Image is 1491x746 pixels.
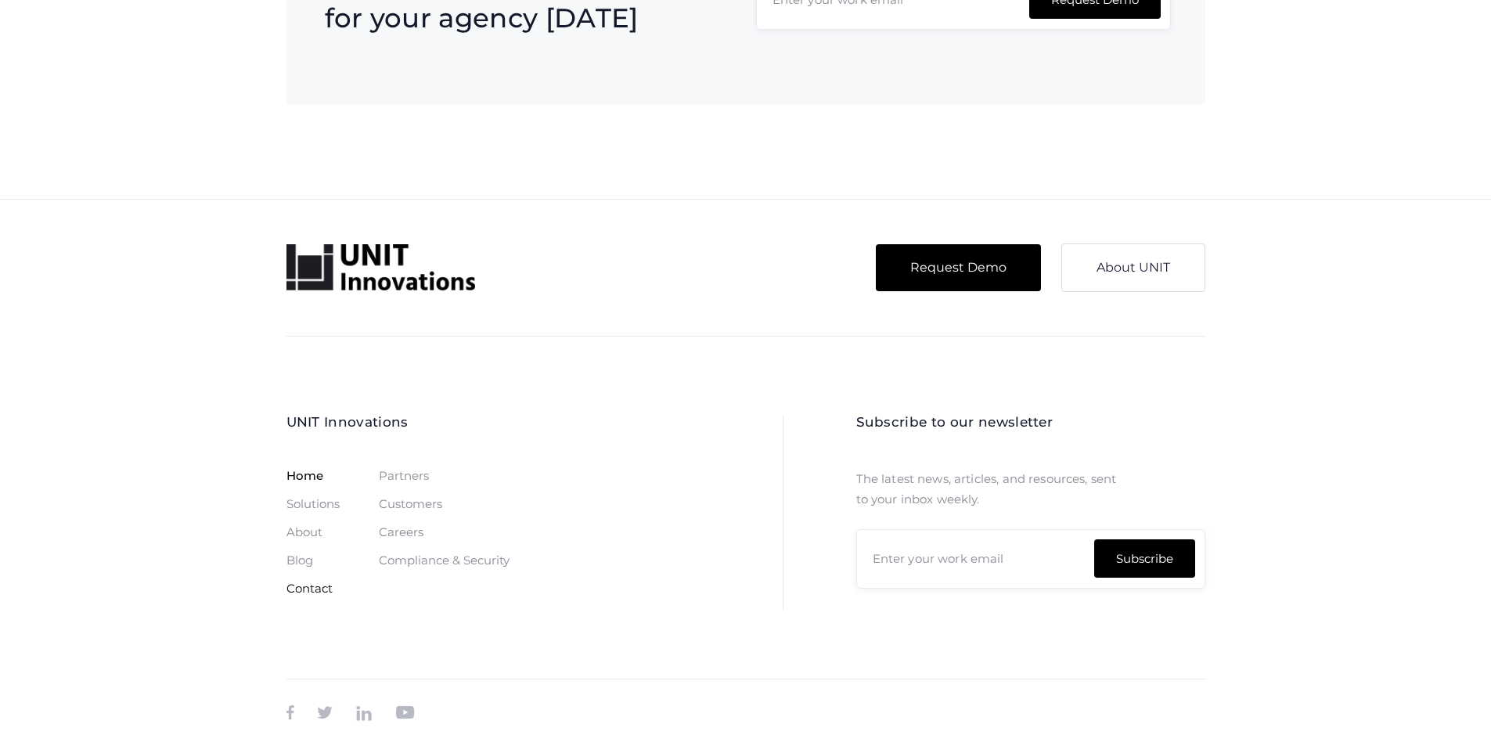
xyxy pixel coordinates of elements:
input: Enter your work email [856,529,1205,589]
a: Compliance & Security [379,554,510,567]
a: Request Demo [876,244,1041,291]
a: Solutions [286,498,340,510]
a: Home [286,470,323,482]
a:  [356,702,372,724]
a: Partners [379,470,429,482]
p: The latest news, articles, and resources, sent to your inbox weekly. [856,469,1130,510]
form: Newsletter Form [856,529,1205,589]
h2: UNIT Innovations [286,415,510,430]
a: Blog [286,554,313,567]
h2: Subscribe to our newsletter [856,415,1205,430]
a: About UNIT [1061,243,1205,292]
a:  [317,702,333,724]
a: Careers [379,526,423,539]
input: Subscribe [1094,539,1195,578]
a: Customers [379,498,442,510]
iframe: Chat Widget [1224,577,1491,746]
a: Contact [286,582,333,595]
a:  [395,702,414,724]
a: About [286,526,322,539]
a:  [286,702,294,724]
